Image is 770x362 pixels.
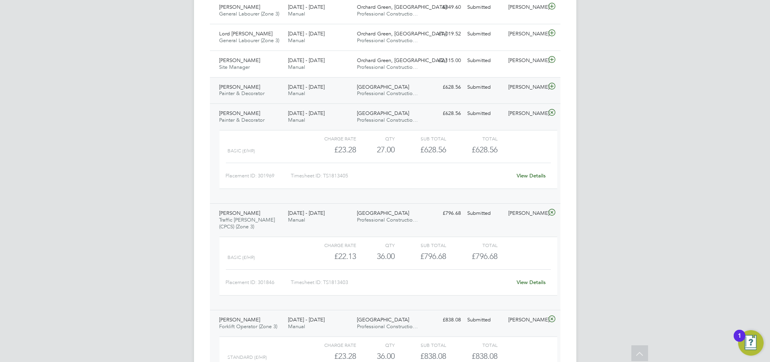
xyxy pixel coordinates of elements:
[505,54,547,67] div: [PERSON_NAME]
[291,276,512,289] div: Timesheet ID: TS1813403
[219,323,278,330] span: Forklift Operator (Zone 3)
[357,37,418,44] span: Professional Constructio…
[357,84,409,90] span: [GEOGRAPHIC_DATA]
[304,250,356,263] div: £22.13
[357,90,418,97] span: Professional Constructio…
[356,240,395,250] div: QTY
[395,134,446,143] div: Sub Total
[446,340,498,350] div: Total
[464,81,505,94] div: Submitted
[219,316,261,323] span: [PERSON_NAME]
[226,169,291,182] div: Placement ID: 301969
[219,117,265,123] span: Painter & Decorator
[304,240,356,250] div: Charge rate
[357,10,418,17] span: Professional Constructio…
[356,134,395,143] div: QTY
[505,81,547,94] div: [PERSON_NAME]
[288,117,305,123] span: Manual
[291,169,512,182] div: Timesheet ID: TS1813405
[505,27,547,41] div: [PERSON_NAME]
[395,250,446,263] div: £796.68
[357,64,418,70] span: Professional Constructio…
[505,313,547,327] div: [PERSON_NAME]
[423,1,464,14] div: £849.60
[219,4,261,10] span: [PERSON_NAME]
[357,4,447,10] span: Orchard Green, [GEOGRAPHIC_DATA]
[219,210,261,216] span: [PERSON_NAME]
[219,10,280,17] span: General Labourer (Zone 3)
[472,251,498,261] span: £796.68
[395,340,446,350] div: Sub Total
[395,143,446,156] div: £628.56
[464,207,505,220] div: Submitted
[227,255,255,260] span: Basic (£/HR)
[304,340,356,350] div: Charge rate
[505,1,547,14] div: [PERSON_NAME]
[357,110,409,117] span: [GEOGRAPHIC_DATA]
[517,279,546,286] a: View Details
[464,107,505,120] div: Submitted
[423,81,464,94] div: £628.56
[446,240,498,250] div: Total
[288,30,325,37] span: [DATE] - [DATE]
[505,107,547,120] div: [PERSON_NAME]
[357,316,409,323] span: [GEOGRAPHIC_DATA]
[357,117,418,123] span: Professional Constructio…
[227,354,267,360] span: Standard (£/HR)
[288,210,325,216] span: [DATE] - [DATE]
[395,240,446,250] div: Sub Total
[226,276,291,289] div: Placement ID: 301846
[356,250,395,263] div: 36.00
[357,323,418,330] span: Professional Constructio…
[357,216,418,223] span: Professional Constructio…
[219,37,280,44] span: General Labourer (Zone 3)
[288,216,305,223] span: Manual
[288,4,325,10] span: [DATE] - [DATE]
[219,57,261,64] span: [PERSON_NAME]
[219,90,265,97] span: Painter & Decorator
[505,207,547,220] div: [PERSON_NAME]
[464,27,505,41] div: Submitted
[219,110,261,117] span: [PERSON_NAME]
[423,54,464,67] div: £2,115.00
[227,148,255,154] span: Basic (£/HR)
[288,64,305,70] span: Manual
[288,90,305,97] span: Manual
[357,57,447,64] span: Orchard Green, [GEOGRAPHIC_DATA]
[738,336,741,346] div: 1
[356,143,395,156] div: 27.00
[288,84,325,90] span: [DATE] - [DATE]
[288,10,305,17] span: Manual
[472,145,498,154] span: £628.56
[357,210,409,216] span: [GEOGRAPHIC_DATA]
[423,207,464,220] div: £796.68
[423,313,464,327] div: £838.08
[738,330,764,356] button: Open Resource Center, 1 new notification
[464,313,505,327] div: Submitted
[219,30,273,37] span: Lord [PERSON_NAME]
[464,54,505,67] div: Submitted
[288,323,305,330] span: Manual
[517,172,546,179] a: View Details
[304,143,356,156] div: £23.28
[288,110,325,117] span: [DATE] - [DATE]
[423,107,464,120] div: £628.56
[304,134,356,143] div: Charge rate
[219,84,261,90] span: [PERSON_NAME]
[357,30,447,37] span: Orchard Green, [GEOGRAPHIC_DATA]
[288,37,305,44] span: Manual
[446,134,498,143] div: Total
[219,216,275,230] span: Traffic [PERSON_NAME] (CPCS) (Zone 3)
[219,64,250,70] span: Site Manager
[356,340,395,350] div: QTY
[288,57,325,64] span: [DATE] - [DATE]
[423,27,464,41] div: £1,019.52
[472,351,498,361] span: £838.08
[288,316,325,323] span: [DATE] - [DATE]
[464,1,505,14] div: Submitted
